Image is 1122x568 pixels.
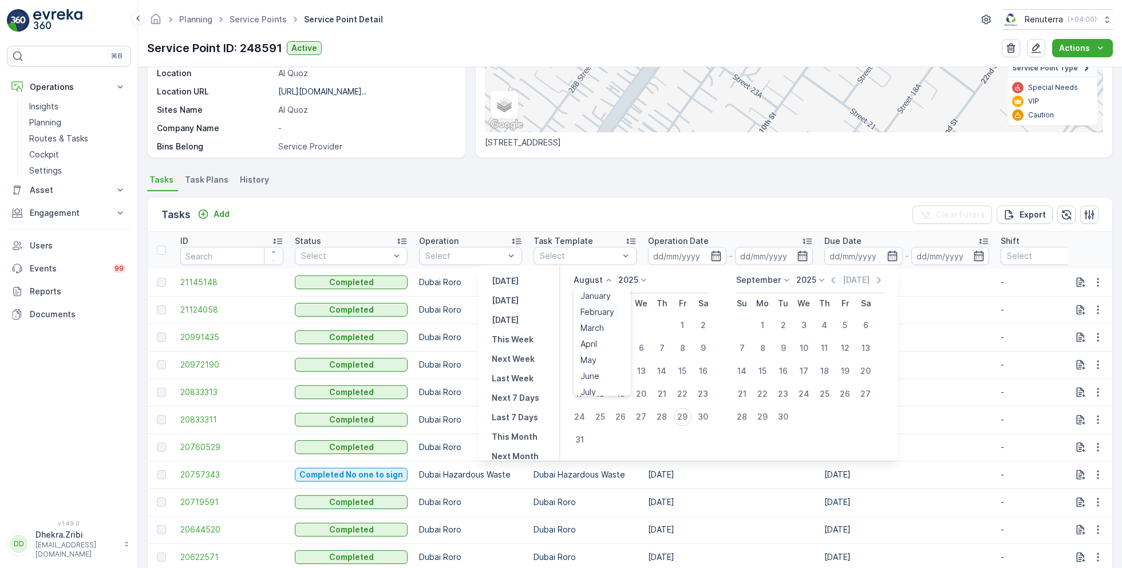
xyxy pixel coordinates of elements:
button: Next Month [487,449,543,463]
p: - [278,123,453,134]
div: 29 [753,408,772,426]
th: Friday [835,293,855,314]
span: March [580,322,604,334]
button: Yesterday [487,274,523,288]
a: Documents [7,303,131,326]
div: 27 [856,385,875,403]
button: Completed [295,330,408,344]
a: Reports [7,280,131,303]
div: 23 [694,385,712,403]
p: Planning [29,117,61,128]
div: 26 [611,408,630,426]
span: 20833311 [180,414,283,425]
span: April [580,338,597,350]
td: [DATE] [819,433,995,461]
span: 20760529 [180,441,283,453]
div: Toggle Row Selected [157,470,166,479]
div: 7 [733,339,751,357]
p: Completed [329,304,374,315]
button: Add [193,207,234,221]
div: 3 [570,339,588,357]
p: Next Week [492,353,535,365]
td: Dubai Roro [413,433,528,461]
p: Service Provider [278,141,453,152]
td: Dubai Roro [413,296,528,324]
div: 19 [836,362,854,380]
ul: Menu [574,286,631,396]
div: 7 [653,339,671,357]
button: This Month [487,430,542,444]
div: 25 [591,408,609,426]
div: 16 [694,362,712,380]
a: 20991435 [180,332,283,343]
a: 20972190 [180,359,283,370]
td: Dubai Roro [413,378,528,406]
summary: Service Point Type [1008,60,1097,77]
td: Dubai Roro [413,269,528,296]
div: Toggle Row Selected [157,278,166,287]
button: This Week [487,333,538,346]
th: Sunday [732,293,752,314]
th: Thursday [651,293,672,314]
div: 31 [570,431,588,449]
div: 29 [673,408,692,426]
span: 20644520 [180,524,283,535]
div: 5 [836,316,854,334]
div: 17 [795,362,813,380]
button: Active [287,41,322,55]
a: Layers [492,92,517,117]
p: Caution [1028,111,1054,120]
a: Planning [179,14,212,24]
p: Select [301,250,390,262]
td: [DATE] [819,378,995,406]
button: Export [997,206,1053,224]
p: Reports [30,286,126,297]
p: Completed [329,496,374,508]
span: January [580,290,611,302]
th: Sunday [569,293,590,314]
p: Last 7 Days [492,412,538,423]
div: 11 [815,339,833,357]
p: ⌘B [111,52,123,61]
div: 3 [795,316,813,334]
input: dd/mm/yyyy [911,247,990,265]
p: Company Name [157,123,274,134]
th: Saturday [855,293,876,314]
div: 15 [673,362,692,380]
p: Select [425,250,504,262]
td: [DATE] [642,516,819,543]
div: 16 [774,362,792,380]
td: [DATE] [642,461,819,488]
div: 28 [653,408,671,426]
p: 2025 [618,274,638,286]
a: 21124058 [180,304,283,315]
p: Completed No one to sign [299,469,403,480]
td: - [995,324,1109,351]
p: August [574,274,603,286]
div: Toggle Row Selected [157,415,166,424]
p: Completed [329,277,374,288]
p: Special Needs [1028,83,1078,92]
button: Engagement [7,202,131,224]
div: 23 [774,385,792,403]
p: VIP [1028,97,1039,106]
td: Dubai Roro [413,351,528,378]
p: Renuterra [1025,14,1063,25]
div: Toggle Row Selected [157,305,166,314]
th: Tuesday [773,293,793,314]
p: Asset [30,184,108,196]
td: [DATE] [819,324,995,351]
p: Due Date [824,235,862,247]
div: Toggle Row Selected [157,498,166,507]
a: 21145148 [180,277,283,288]
td: - [995,296,1109,324]
p: Al Quoz [278,104,453,116]
p: Next Month [492,451,539,462]
a: Settings [25,163,131,179]
p: Select [1007,250,1086,262]
p: Insights [29,101,58,112]
a: Open this area in Google Maps (opens a new window) [488,117,526,132]
div: 9 [694,339,712,357]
